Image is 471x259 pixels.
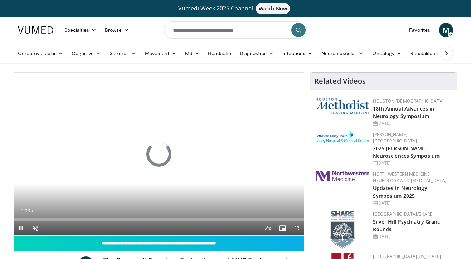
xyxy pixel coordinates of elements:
[373,185,427,199] a: Updates in Neurology Symposium 2025
[405,23,434,37] a: Favorites
[373,131,417,144] a: [PERSON_NAME][GEOGRAPHIC_DATA]
[373,171,447,184] a: Northwestern Medicine Neurology and [MEDICAL_DATA]
[37,208,42,214] span: -:-
[256,3,290,14] span: Watch Now
[141,46,181,60] a: Movement
[373,145,440,159] a: 2025 [PERSON_NAME] Neurosciences Symposium
[19,3,452,14] a: Vumedi Week 2025 ChannelWatch Now
[67,46,105,60] a: Cognitive
[316,131,369,143] img: e7977282-282c-4444-820d-7cc2733560fd.jpg.150x105_q85_autocrop_double_scale_upscale_version-0.2.jpg
[373,200,451,206] div: [DATE]
[235,46,278,60] a: Diagnostics
[316,98,369,114] img: 5e4488cc-e109-4a4e-9fd9-73bb9237ee91.png.150x105_q85_autocrop_double_scale_upscale_version-0.2.png
[60,23,101,37] a: Specialties
[28,221,43,235] button: Unmute
[368,46,406,60] a: Oncology
[316,171,369,181] img: 2a462fb6-9365-492a-ac79-3166a6f924d8.png.150x105_q85_autocrop_double_scale_upscale_version-0.2.jpg
[204,46,235,60] a: Headache
[373,98,444,104] a: Houston [DEMOGRAPHIC_DATA]
[14,218,304,221] div: Progress Bar
[373,218,441,233] a: Silver Hill Psychiatry Grand Rounds
[18,26,56,34] img: VuMedi Logo
[32,208,33,214] span: /
[20,208,30,214] span: 0:00
[373,233,451,240] div: [DATE]
[181,46,204,60] a: MS
[14,221,28,235] button: Pause
[14,73,304,236] video-js: Video Player
[373,211,433,217] a: [GEOGRAPHIC_DATA]/SHARE
[178,4,293,12] span: Vumedi Week 2025 Channel
[105,46,141,60] a: Seizures
[278,46,317,60] a: Infections
[373,105,434,119] a: 18th Annual Advances in Neurology Symposium
[439,23,453,37] a: M
[373,120,451,127] div: [DATE]
[406,46,445,60] a: Rehabilitation
[261,221,275,235] button: Playback Rate
[290,221,304,235] button: Fullscreen
[317,46,368,60] a: Neuromuscular
[275,221,290,235] button: Enable picture-in-picture mode
[164,21,307,39] input: Search topics, interventions
[14,46,67,60] a: Cerebrovascular
[314,77,366,85] h4: Related Videos
[101,23,133,37] a: Browse
[330,211,355,249] img: f8aaeb6d-318f-4fcf-bd1d-54ce21f29e87.png.150x105_q85_autocrop_double_scale_upscale_version-0.2.png
[373,160,451,166] div: [DATE]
